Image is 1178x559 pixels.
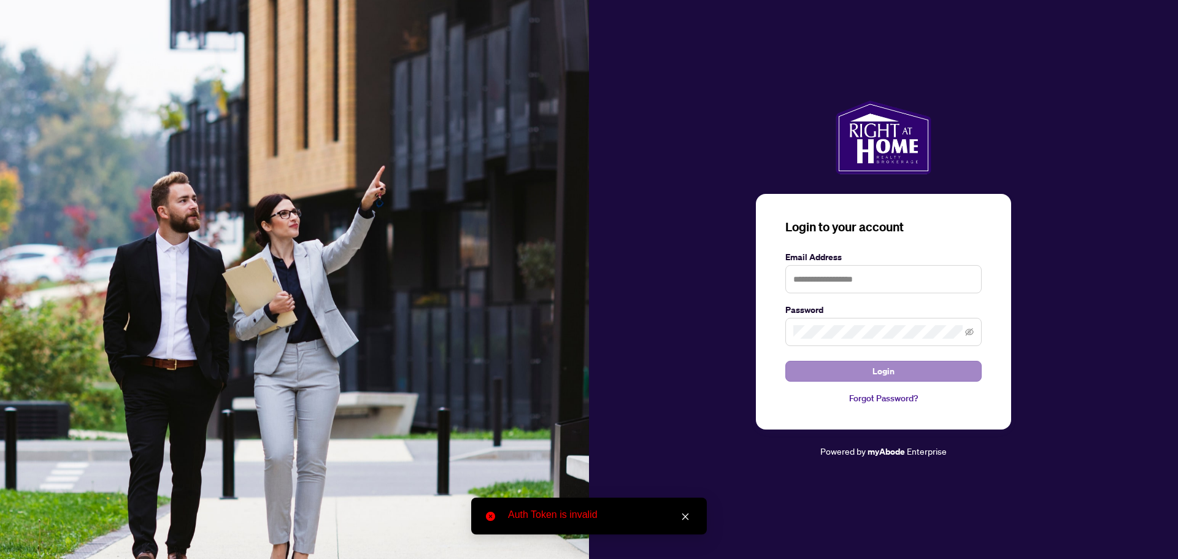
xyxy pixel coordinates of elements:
a: myAbode [868,445,905,458]
label: Password [785,303,982,317]
span: eye-invisible [965,328,974,336]
a: Forgot Password? [785,391,982,405]
label: Email Address [785,250,982,264]
span: Powered by [820,445,866,457]
a: Close [679,510,692,523]
span: close-circle [486,512,495,521]
img: ma-logo [836,101,931,174]
button: Login [785,361,982,382]
div: Auth Token is invalid [508,507,692,522]
span: Login [872,361,895,381]
h3: Login to your account [785,218,982,236]
span: Enterprise [907,445,947,457]
span: close [681,512,690,521]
